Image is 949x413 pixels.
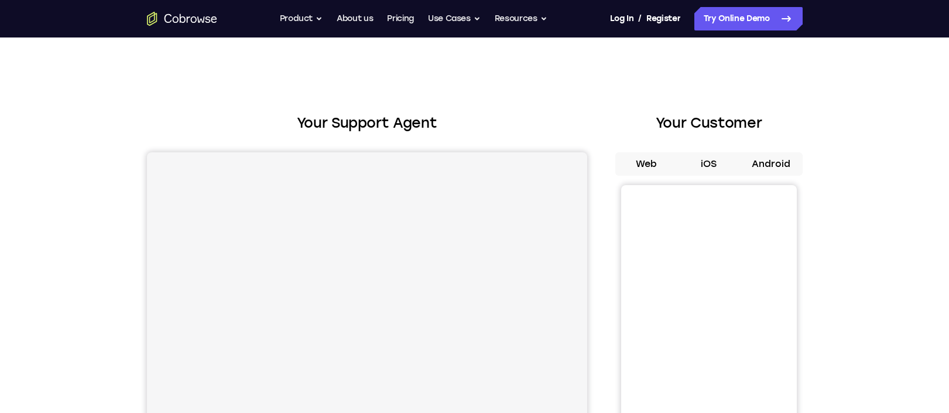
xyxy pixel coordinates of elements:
a: About us [337,7,373,30]
a: Log In [610,7,633,30]
button: Product [280,7,323,30]
span: / [638,12,642,26]
a: Register [646,7,680,30]
button: Web [615,152,678,176]
a: Go to the home page [147,12,217,26]
h2: Your Support Agent [147,112,587,134]
button: Android [740,152,803,176]
button: Use Cases [428,7,481,30]
a: Try Online Demo [694,7,803,30]
button: iOS [677,152,740,176]
a: Pricing [387,7,414,30]
button: Resources [495,7,547,30]
h2: Your Customer [615,112,803,134]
